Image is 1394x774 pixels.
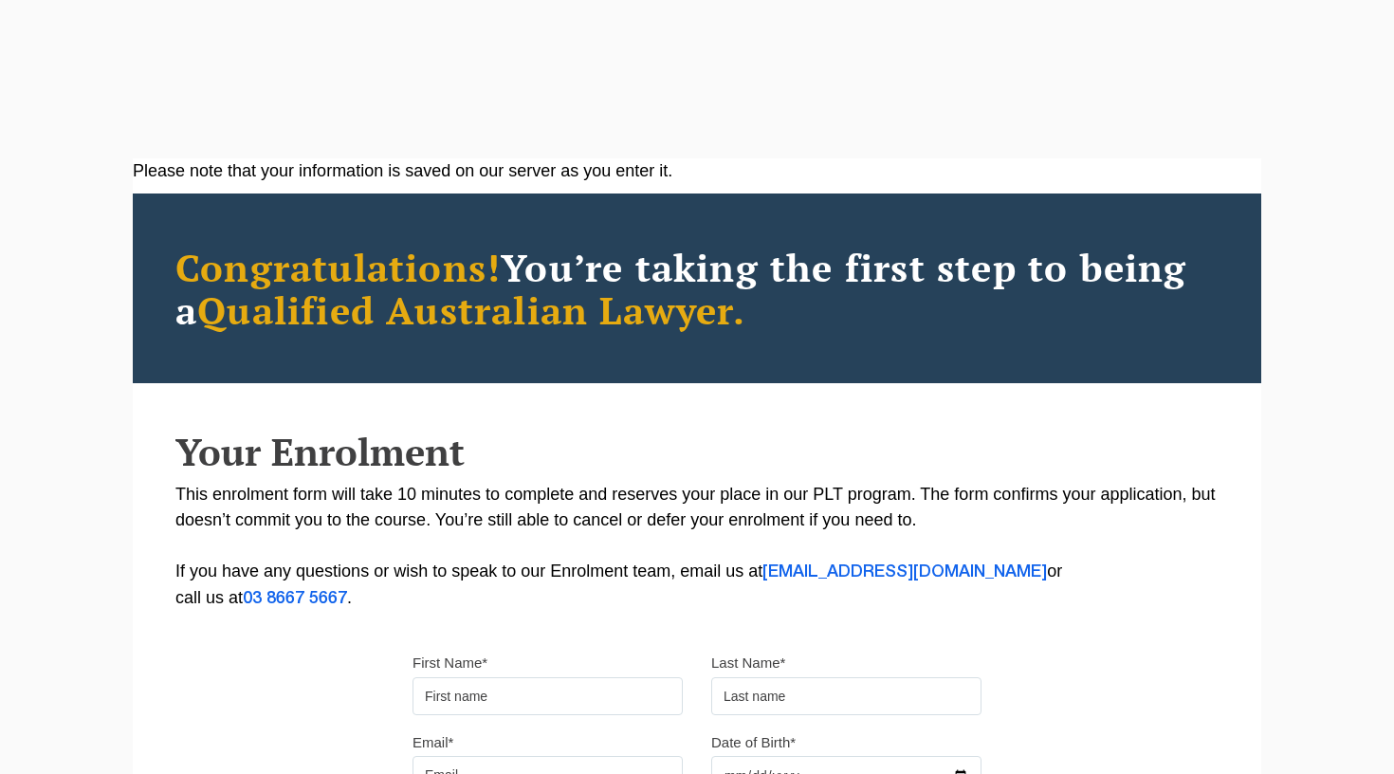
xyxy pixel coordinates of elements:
label: First Name* [413,654,487,673]
label: Date of Birth* [711,733,796,752]
div: Please note that your information is saved on our server as you enter it. [133,158,1261,184]
a: 03 8667 5667 [243,591,347,606]
label: Last Name* [711,654,785,673]
input: First name [413,677,683,715]
a: [EMAIL_ADDRESS][DOMAIN_NAME] [762,564,1047,580]
label: Email* [413,733,453,752]
span: Qualified Australian Lawyer. [197,285,745,335]
span: Congratulations! [175,242,501,292]
h2: Your Enrolment [175,431,1219,472]
h2: You’re taking the first step to being a [175,246,1219,331]
input: Last name [711,677,981,715]
p: This enrolment form will take 10 minutes to complete and reserves your place in our PLT program. ... [175,482,1219,612]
